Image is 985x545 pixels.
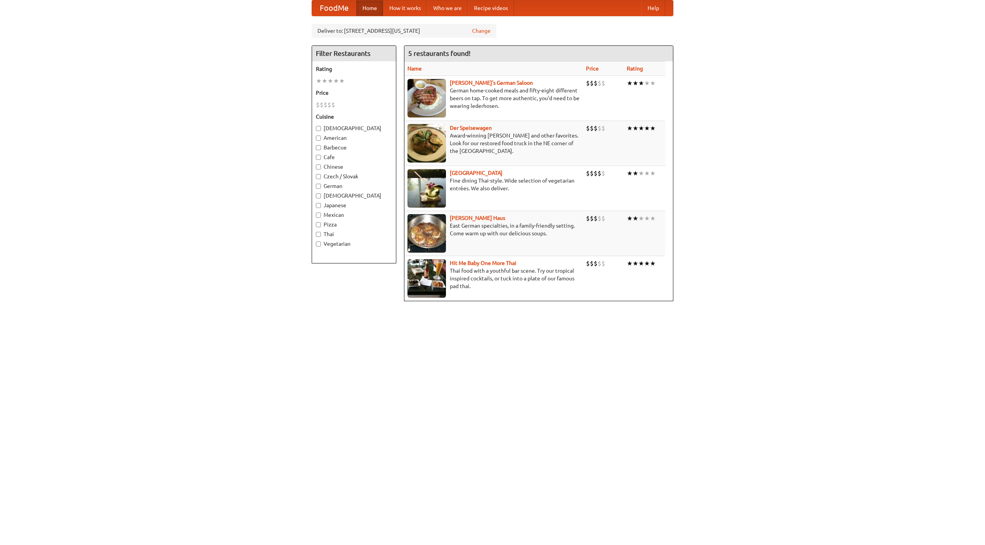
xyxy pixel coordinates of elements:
li: ★ [644,124,650,132]
li: $ [324,101,327,109]
input: Mexican [316,213,321,218]
li: $ [316,101,320,109]
li: $ [590,169,594,178]
input: German [316,184,321,189]
input: Barbecue [316,145,321,150]
li: ★ [638,259,644,268]
li: ★ [322,77,327,85]
a: Change [472,27,491,35]
input: Japanese [316,203,321,208]
label: Japanese [316,201,392,209]
ng-pluralize: 5 restaurants found! [408,50,471,57]
li: $ [594,169,598,178]
li: ★ [644,79,650,87]
li: ★ [633,124,638,132]
label: Chinese [316,163,392,171]
li: $ [320,101,324,109]
img: esthers.jpg [407,79,446,117]
li: ★ [333,77,339,85]
li: ★ [327,77,333,85]
li: $ [586,124,590,132]
li: $ [590,214,594,223]
li: $ [601,79,605,87]
label: Czech / Slovak [316,173,392,180]
li: ★ [627,259,633,268]
li: ★ [650,214,656,223]
li: ★ [633,169,638,178]
li: $ [598,214,601,223]
li: ★ [638,124,644,132]
label: American [316,134,392,142]
li: ★ [627,169,633,178]
p: German home-cooked meals and fifty-eight different beers on tap. To get more authentic, you'd nee... [407,87,580,110]
li: ★ [650,79,656,87]
a: Hit Me Baby One More Thai [450,260,516,266]
input: Chinese [316,164,321,169]
a: [PERSON_NAME] Haus [450,215,505,221]
li: $ [601,259,605,268]
li: ★ [644,169,650,178]
li: $ [586,79,590,87]
a: Der Speisewagen [450,125,492,131]
p: Fine dining Thai-style. Wide selection of vegetarian entrées. We also deliver. [407,177,580,192]
h5: Price [316,89,392,97]
img: babythai.jpg [407,259,446,298]
a: [PERSON_NAME]'s German Saloon [450,80,533,86]
a: Rating [627,65,643,72]
li: $ [594,259,598,268]
label: Cafe [316,153,392,161]
a: FoodMe [312,0,356,16]
a: Help [641,0,665,16]
label: German [316,182,392,190]
li: ★ [638,169,644,178]
input: [DEMOGRAPHIC_DATA] [316,193,321,198]
li: $ [590,124,594,132]
a: Recipe videos [468,0,514,16]
li: $ [598,79,601,87]
li: ★ [339,77,345,85]
li: $ [590,79,594,87]
img: speisewagen.jpg [407,124,446,163]
li: $ [594,124,598,132]
li: ★ [627,124,633,132]
img: satay.jpg [407,169,446,208]
h4: Filter Restaurants [312,46,396,61]
li: $ [586,259,590,268]
input: [DEMOGRAPHIC_DATA] [316,126,321,131]
label: Barbecue [316,144,392,151]
li: ★ [627,79,633,87]
a: Price [586,65,599,72]
input: Cafe [316,155,321,160]
p: East German specialties, in a family-friendly setting. Come warm up with our delicious soups. [407,222,580,237]
li: ★ [650,259,656,268]
li: ★ [650,169,656,178]
img: kohlhaus.jpg [407,214,446,253]
input: Pizza [316,222,321,227]
a: Home [356,0,383,16]
li: $ [598,259,601,268]
li: ★ [638,214,644,223]
li: $ [601,124,605,132]
input: American [316,136,321,141]
label: [DEMOGRAPHIC_DATA] [316,124,392,132]
li: $ [594,79,598,87]
a: Who we are [427,0,468,16]
li: ★ [650,124,656,132]
li: $ [598,169,601,178]
a: [GEOGRAPHIC_DATA] [450,170,503,176]
li: ★ [638,79,644,87]
li: $ [331,101,335,109]
a: Name [407,65,422,72]
label: [DEMOGRAPHIC_DATA] [316,192,392,200]
h5: Rating [316,65,392,73]
li: $ [586,169,590,178]
label: Thai [316,230,392,238]
h5: Cuisine [316,113,392,121]
p: Award-winning [PERSON_NAME] and other favorites. Look for our restored food truck in the NE corne... [407,132,580,155]
li: ★ [644,214,650,223]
